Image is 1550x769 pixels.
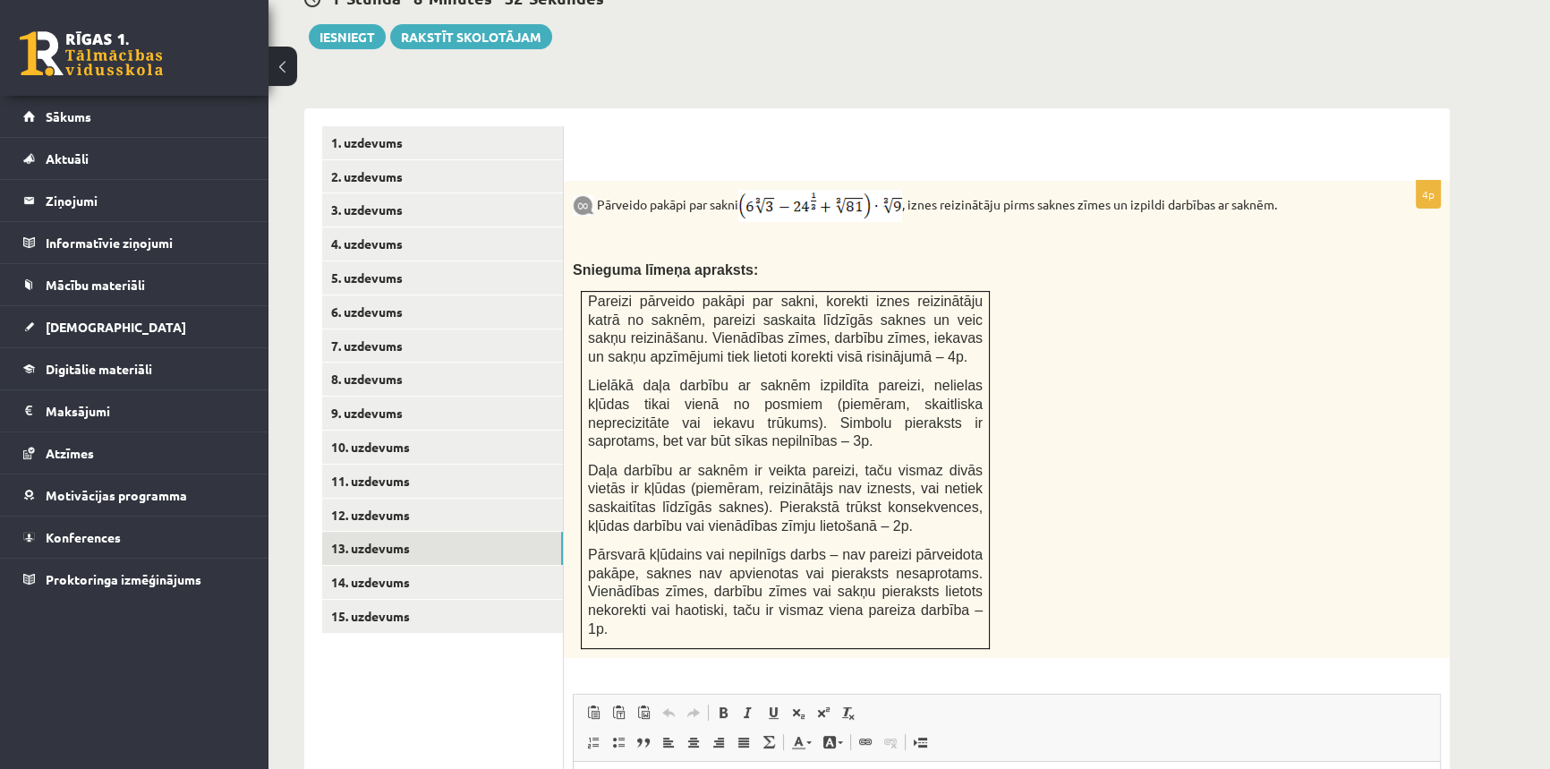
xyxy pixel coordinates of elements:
span: [DEMOGRAPHIC_DATA] [46,319,186,335]
a: Background Color [817,731,848,754]
a: Paste from Word [631,701,656,724]
span: Digitālie materiāli [46,361,152,377]
a: Atzīmes [23,432,246,474]
a: Undo (Ctrl+Z) [656,701,681,724]
a: 4. uzdevums [322,227,563,261]
span: Pārsvarā kļūdains vai nepilnīgs darbs – nav pareizi pārveidota pakāpe, saknes nav apvienotas vai ... [588,547,983,636]
a: Insert/Remove Bulleted List [606,731,631,754]
a: 5. uzdevums [322,261,563,295]
a: Mācību materiāli [23,264,246,305]
a: Paste as plain text (Ctrl+Shift+V) [606,701,631,724]
a: 11. uzdevums [322,465,563,498]
a: Rīgas 1. Tālmācības vidusskola [20,31,163,76]
a: Block Quote [631,731,656,754]
a: Sākums [23,96,246,137]
legend: Maksājumi [46,390,246,431]
a: [DEMOGRAPHIC_DATA] [23,306,246,347]
img: 9k= [573,195,594,216]
a: Insert/Remove Numbered List [581,731,606,754]
a: Ziņojumi [23,180,246,221]
a: Maksājumi [23,390,246,431]
span: Aktuāli [46,150,89,167]
a: 6. uzdevums [322,295,563,329]
a: 1. uzdevums [322,126,563,159]
a: Superscript [811,701,836,724]
a: Proktoringa izmēģinājums [23,559,246,600]
span: Mācību materiāli [46,277,145,293]
a: Konferences [23,517,246,558]
a: Unlink [878,731,903,754]
a: Bold (Ctrl+B) [711,701,736,724]
span: Lielākā daļa darbību ar saknēm izpildīta pareizi, nelielas kļūdas tikai vienā no posmiem (piemēra... [588,378,983,449]
a: 7. uzdevums [322,329,563,363]
a: 8. uzdevums [322,363,563,396]
span: Proktoringa izmēģinājums [46,571,201,587]
a: Insert Page Break for Printing [907,731,933,754]
a: 3. uzdevums [322,193,563,226]
a: Link (Ctrl+K) [853,731,878,754]
span: Sākums [46,108,91,124]
a: Underline (Ctrl+U) [761,701,786,724]
a: 10. uzdevums [322,431,563,464]
body: Editor, wiswyg-editor-user-answer-47024857884380 [18,18,848,37]
p: Pārveido pakāpi par sakni , iznes reizinātāju pirms saknes zīmes un izpildi darbības ar saknēm. [573,190,1351,222]
span: Daļa darbību ar saknēm ir veikta pareizi, taču vismaz divās vietās ir kļūdas (piemēram, reizinātā... [588,463,983,534]
span: Motivācijas programma [46,487,187,503]
a: Text Color [786,731,817,754]
a: Paste (Ctrl+V) [581,701,606,724]
span: Pareizi pārveido pakāpi par sakni, korekti iznes reizinātāju katrā no saknēm, pareizi saskaita lī... [588,294,983,364]
a: Rakstīt skolotājam [390,24,552,49]
button: Iesniegt [309,24,386,49]
a: Math [756,731,781,754]
a: 2. uzdevums [322,160,563,193]
img: xwYGvi72n9kyV25ayBjR5YMBPxdbfsf+5+dTl1NglQAAAAASUVORK5CYII= [738,190,902,222]
a: Informatīvie ziņojumi [23,222,246,263]
a: 12. uzdevums [322,499,563,532]
a: Remove Format [836,701,861,724]
a: Aktuāli [23,138,246,179]
a: Subscript [786,701,811,724]
a: Motivācijas programma [23,474,246,516]
a: Align Left [656,731,681,754]
span: Konferences [46,529,121,545]
a: 9. uzdevums [322,397,563,430]
span: Snieguma līmeņa apraksts: [573,262,758,278]
a: Center [681,731,706,754]
p: 4p [1416,180,1441,209]
a: Align Right [706,731,731,754]
a: Justify [731,731,756,754]
a: 14. uzdevums [322,566,563,599]
legend: Informatīvie ziņojumi [46,222,246,263]
span: Atzīmes [46,445,94,461]
img: Balts.png [582,151,588,158]
legend: Ziņojumi [46,180,246,221]
a: 15. uzdevums [322,600,563,633]
a: 13. uzdevums [322,532,563,565]
a: Digitālie materiāli [23,348,246,389]
a: Redo (Ctrl+Y) [681,701,706,724]
a: Italic (Ctrl+I) [736,701,761,724]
